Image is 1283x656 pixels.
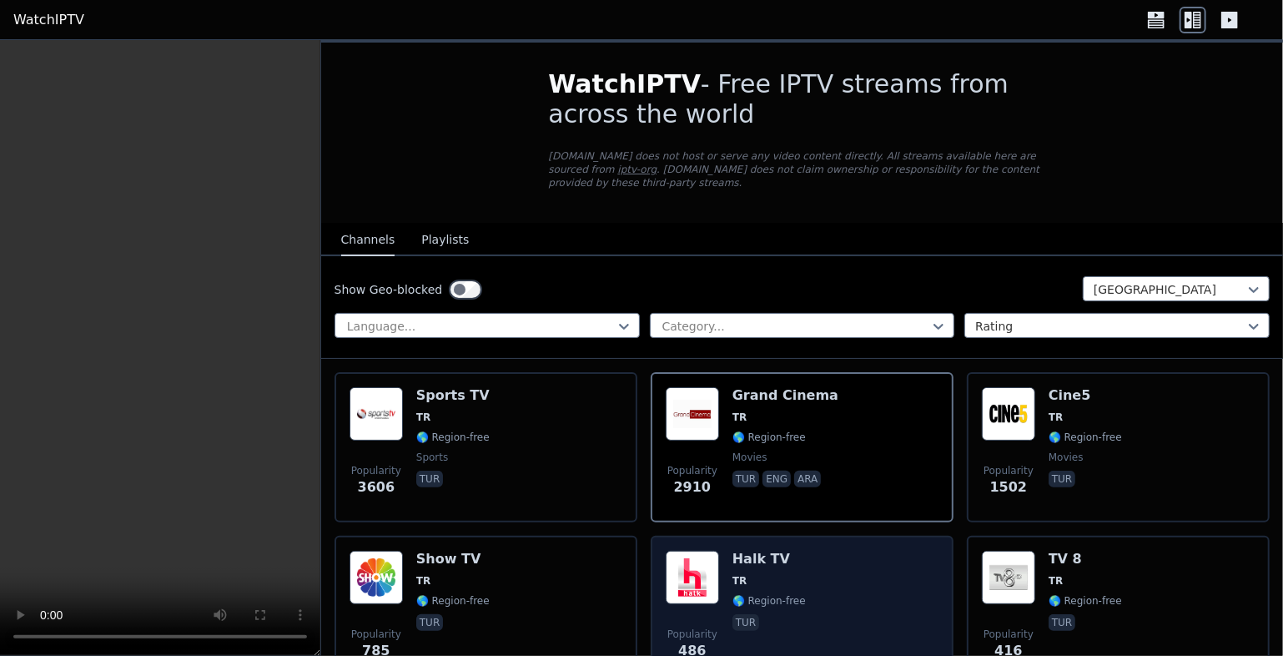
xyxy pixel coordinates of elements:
[667,464,717,477] span: Popularity
[416,451,448,464] span: sports
[416,431,490,444] span: 🌎 Region-free
[416,411,430,424] span: TR
[984,464,1034,477] span: Popularity
[732,594,806,608] span: 🌎 Region-free
[762,471,791,487] p: eng
[335,281,443,298] label: Show Geo-blocked
[732,431,806,444] span: 🌎 Region-free
[358,477,395,497] span: 3606
[341,225,395,256] button: Channels
[351,628,401,641] span: Popularity
[1049,574,1063,588] span: TR
[732,451,767,464] span: movies
[732,387,838,404] h6: Grand Cinema
[548,69,1055,129] h1: - Free IPTV streams from across the world
[416,551,490,568] h6: Show TV
[350,387,403,441] img: Sports TV
[1049,594,1122,608] span: 🌎 Region-free
[1049,551,1122,568] h6: TV 8
[416,574,430,588] span: TR
[1049,387,1122,404] h6: Cine5
[1049,431,1122,444] span: 🌎 Region-free
[794,471,821,487] p: ara
[990,477,1028,497] span: 1502
[416,614,443,631] p: tur
[674,477,712,497] span: 2910
[1049,471,1075,487] p: tur
[1049,411,1063,424] span: TR
[1049,614,1075,631] p: tur
[13,10,84,30] a: WatchIPTV
[666,387,719,441] img: Grand Cinema
[351,464,401,477] span: Popularity
[1049,451,1084,464] span: movies
[984,628,1034,641] span: Popularity
[666,551,719,604] img: Halk TV
[350,551,403,604] img: Show TV
[416,387,490,404] h6: Sports TV
[548,69,701,98] span: WatchIPTV
[422,225,470,256] button: Playlists
[416,594,490,608] span: 🌎 Region-free
[667,628,717,641] span: Popularity
[416,471,443,487] p: tur
[617,164,657,175] a: iptv-org
[732,411,747,424] span: TR
[982,387,1035,441] img: Cine5
[732,551,806,568] h6: Halk TV
[732,614,759,631] p: tur
[982,551,1035,604] img: TV 8
[732,574,747,588] span: TR
[732,471,759,487] p: tur
[548,149,1055,189] p: [DOMAIN_NAME] does not host or serve any video content directly. All streams available here are s...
